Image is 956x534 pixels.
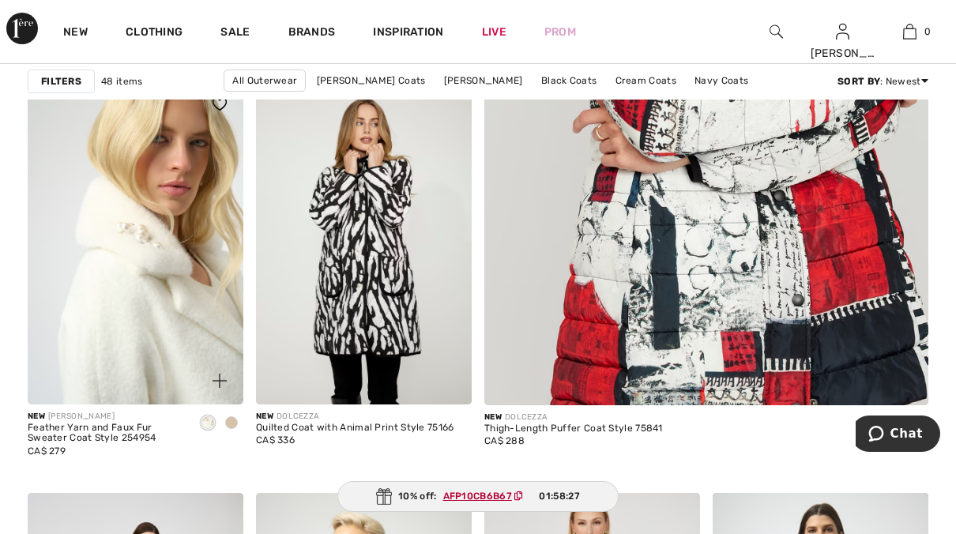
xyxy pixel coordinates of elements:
span: New [28,412,45,421]
div: : Newest [837,74,928,88]
img: Quilted Coat with Animal Print Style 75166. As sample [256,81,472,404]
iframe: Opens a widget where you can chat to one of our agents [856,416,940,455]
div: 10% off: [337,481,619,512]
a: Live [482,24,506,40]
div: Winter White [196,411,220,437]
a: Sign In [836,24,849,39]
div: Quilted Coat with Animal Print Style 75166 [256,423,454,434]
span: Inspiration [373,25,443,42]
div: [PERSON_NAME] [28,411,183,423]
img: 1ère Avenue [6,13,38,44]
img: search the website [770,22,783,41]
a: 0 [877,22,943,41]
img: My Bag [903,22,916,41]
a: Navy Coats [687,70,756,91]
img: plus_v2.svg [213,374,227,388]
a: Black Coats [533,70,604,91]
div: DOLCEZZA [256,411,454,423]
strong: Filters [41,74,81,88]
a: Clothing [126,25,183,42]
div: Fawn [220,411,243,437]
span: CA$ 279 [28,446,66,457]
a: Prom [544,24,576,40]
ins: AFP10CB6B67 [443,491,512,502]
div: [PERSON_NAME] [811,45,876,62]
a: Sale [220,25,250,42]
span: New [256,412,273,421]
div: DOLCEZZA [484,412,663,423]
img: heart_black_full.svg [213,98,227,111]
span: New [484,412,502,422]
span: 01:58:27 [539,489,579,503]
span: CA$ 336 [256,434,295,446]
div: Thigh-Length Puffer Coat Style 75841 [484,423,663,434]
strong: Sort By [837,76,880,87]
img: My Info [836,22,849,41]
div: Feather Yarn and Faux Fur Sweater Coat Style 254954 [28,423,183,445]
a: Feather Yarn and Faux Fur Sweater Coat Style 254954. Winter White [28,81,243,404]
img: Gift.svg [376,488,392,505]
span: CA$ 288 [484,435,525,446]
a: Puffer Coats [416,92,493,112]
a: Cream Coats [608,70,684,91]
a: [PERSON_NAME] Coats [309,70,434,91]
span: 0 [924,24,931,39]
a: [PERSON_NAME] [436,70,531,91]
span: 48 items [101,74,142,88]
a: Brands [288,25,336,42]
a: All Outerwear [224,70,306,92]
a: New [63,25,88,42]
a: Long Coats [495,92,564,112]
